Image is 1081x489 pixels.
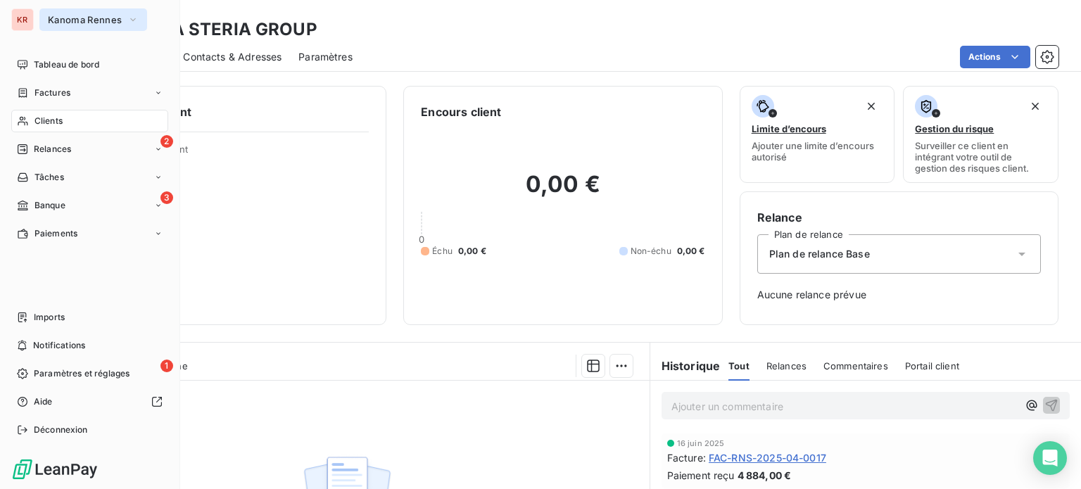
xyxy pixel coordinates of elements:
span: Échu [432,245,453,258]
span: 3 [160,191,173,204]
span: Non-échu [631,245,671,258]
span: Contacts & Adresses [183,50,282,64]
button: Actions [960,46,1030,68]
img: Logo LeanPay [11,458,99,481]
span: Factures [34,87,70,99]
span: Clients [34,115,63,127]
span: Surveiller ce client en intégrant votre outil de gestion des risques client. [915,140,1047,174]
span: 2 [160,135,173,148]
span: Commentaires [823,360,888,371]
span: Tâches [34,171,64,184]
a: Imports [11,306,168,329]
span: Limite d’encours [752,123,826,134]
a: Aide [11,390,168,413]
span: Tout [728,360,750,371]
a: 2Relances [11,138,168,160]
span: 0,00 € [677,245,705,258]
span: 0,00 € [458,245,486,258]
span: Ajouter une limite d’encours autorisé [752,140,883,163]
span: Paramètres et réglages [34,367,129,380]
div: Open Intercom Messenger [1033,441,1067,475]
span: Relances [766,360,807,371]
span: 1 [160,360,173,372]
span: 0 [419,234,424,245]
span: Tableau de bord [34,58,99,71]
h3: SOPRA STERIA GROUP [124,17,317,42]
h6: Encours client [421,103,501,120]
span: Portail client [905,360,959,371]
span: FAC-RNS-2025-04-0017 [709,450,826,465]
a: 1Paramètres et réglages [11,362,168,385]
span: Banque [34,199,65,212]
span: Paiements [34,227,77,240]
span: Kanoma Rennes [48,14,122,25]
a: Paiements [11,222,168,245]
span: Relances [34,143,71,155]
div: KR [11,8,34,31]
span: Aucune relance prévue [757,288,1041,302]
a: Tableau de bord [11,53,168,76]
span: 4 884,00 € [738,468,792,483]
span: Déconnexion [34,424,88,436]
button: Gestion du risqueSurveiller ce client en intégrant votre outil de gestion des risques client. [903,86,1058,183]
button: Limite d’encoursAjouter une limite d’encours autorisé [740,86,895,183]
span: 16 juin 2025 [677,439,725,447]
span: Gestion du risque [915,123,994,134]
span: Paiement reçu [667,468,735,483]
span: Plan de relance Base [769,247,870,261]
span: Paramètres [298,50,353,64]
h2: 0,00 € [421,170,704,212]
span: Imports [34,311,65,324]
a: Clients [11,110,168,132]
span: Notifications [33,339,85,352]
span: Propriétés Client [113,144,369,163]
a: 3Banque [11,194,168,217]
span: Aide [34,395,53,408]
span: Facture : [667,450,706,465]
a: Factures [11,82,168,104]
h6: Relance [757,209,1041,226]
h6: Historique [650,357,721,374]
h6: Informations client [85,103,369,120]
a: Tâches [11,166,168,189]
